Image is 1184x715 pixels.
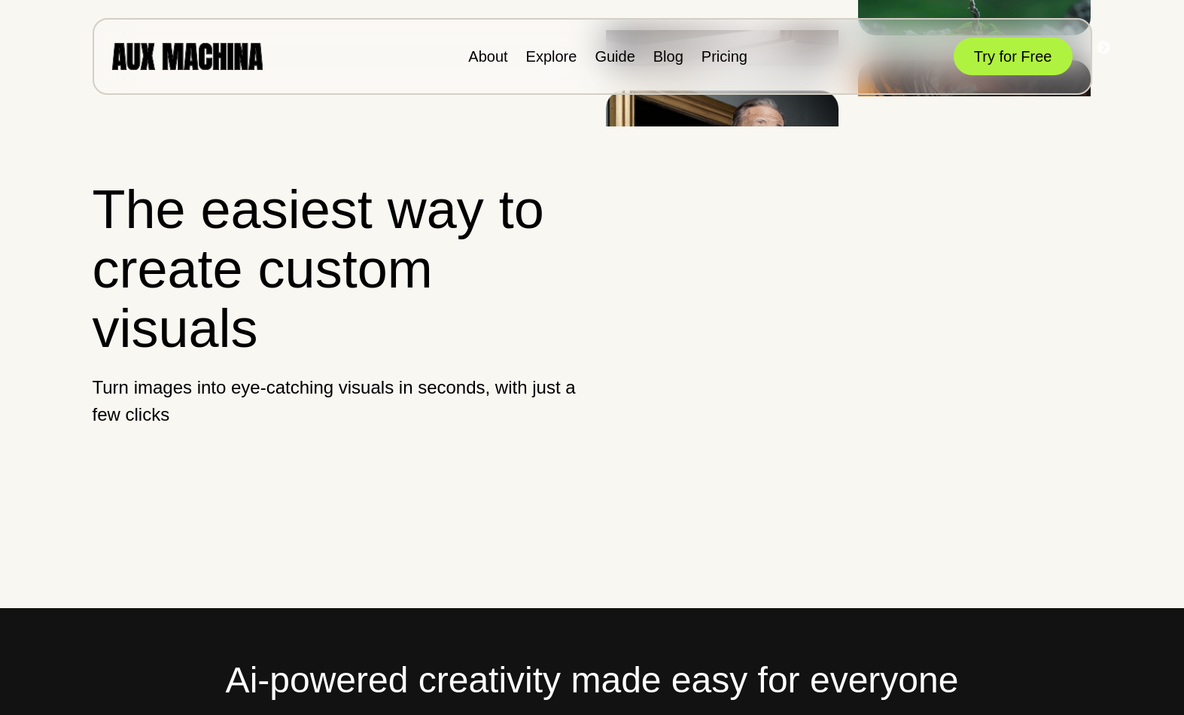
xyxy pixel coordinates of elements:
p: Turn images into eye-catching visuals in seconds, with just a few clicks [93,374,580,428]
a: Blog [653,48,683,65]
img: AUX MACHINA [112,43,263,69]
a: Guide [595,48,635,65]
a: Explore [526,48,577,65]
h2: Ai-powered creativity made easy for everyone [93,653,1092,707]
a: About [468,48,507,65]
button: Try for Free [954,38,1073,75]
h1: The easiest way to create custom visuals [93,180,580,359]
a: Pricing [702,48,747,65]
